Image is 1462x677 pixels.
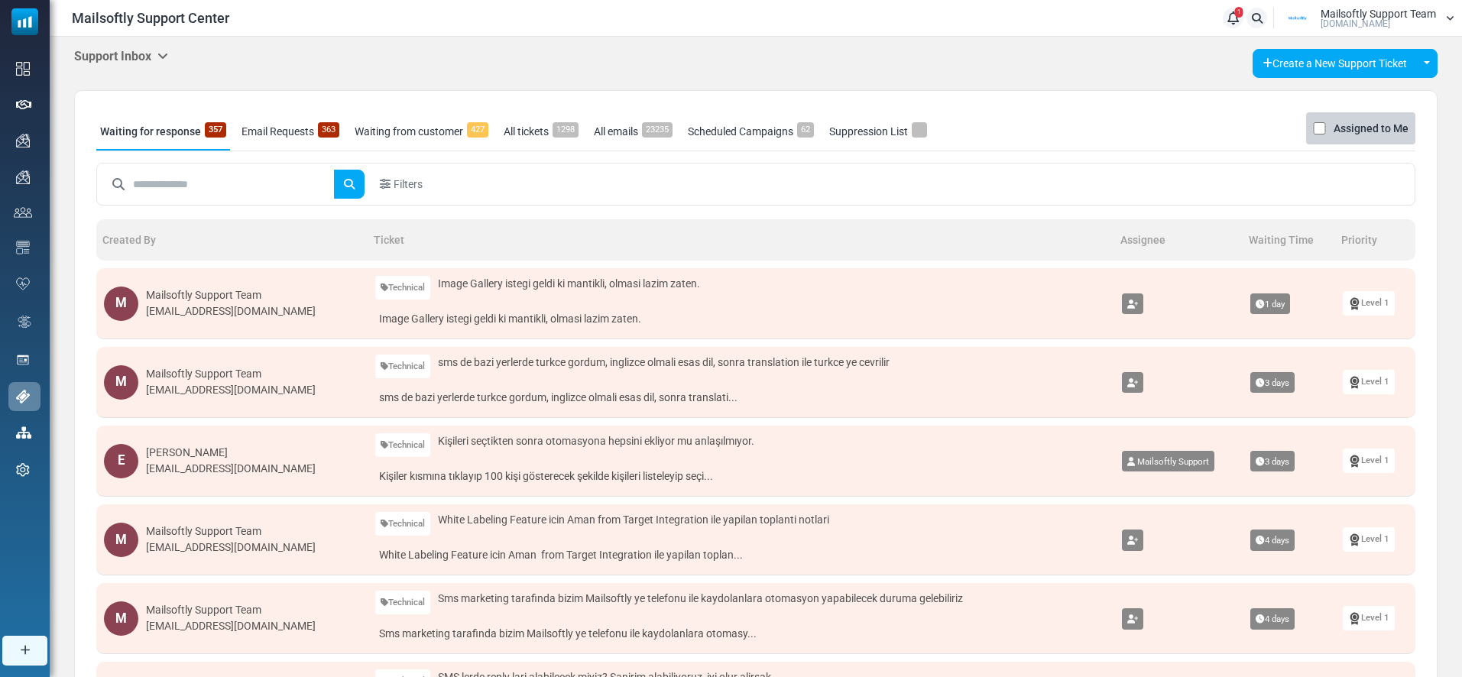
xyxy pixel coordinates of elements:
div: Mailsoftly Support Team [146,523,316,539]
a: Suppression List [825,112,931,151]
span: 1 day [1250,293,1290,315]
h5: Support Inbox [74,49,168,63]
img: landing_pages.svg [16,353,30,367]
a: Level 1 [1343,370,1395,394]
div: [EMAIL_ADDRESS][DOMAIN_NAME] [146,539,316,556]
a: Level 1 [1343,449,1395,472]
span: 1298 [553,122,579,138]
a: Waiting from customer427 [351,112,492,151]
span: Mailsoftly Support Team [1321,8,1436,19]
a: Level 1 [1343,291,1395,315]
img: campaigns-icon.png [16,170,30,184]
span: Filters [394,177,423,193]
span: White Labeling Feature icin Aman from Target Integration ile yapilan toplanti notlari [438,512,829,528]
a: Technical [375,512,430,536]
img: domain-health-icon.svg [16,277,30,290]
div: E [104,444,138,478]
span: 4 days [1250,530,1295,551]
span: 4 days [1250,608,1295,630]
span: Kişileri seçtikten sonra otomasyona hepsini ekliyor mu anlaşılmıyor. [438,433,754,449]
span: 23235 [642,122,673,138]
th: Ticket [368,219,1114,261]
img: campaigns-icon.png [16,134,30,147]
img: dashboard-icon.svg [16,62,30,76]
a: All emails23235 [590,112,676,151]
img: settings-icon.svg [16,463,30,477]
a: Technical [375,591,430,614]
div: Mailsoftly Support Team [146,287,316,303]
span: 357 [205,122,226,138]
img: email-templates-icon.svg [16,241,30,254]
a: Waiting for response357 [96,112,230,151]
th: Waiting Time [1243,219,1335,261]
th: Created By [96,219,368,261]
a: Level 1 [1343,527,1395,551]
a: Kişiler kısmına tıklayıp 100 kişi gösterecek şekilde kişileri listeleyip seçi... [375,465,1107,488]
span: Mailsoftly Support [1137,456,1209,467]
a: Scheduled Campaigns62 [684,112,818,151]
a: sms de bazi yerlerde turkce gordum, inglizce olmali esas dil, sonra translati... [375,386,1107,410]
img: mailsoftly_icon_blue_white.svg [11,8,38,35]
a: All tickets1298 [500,112,582,151]
span: Mailsoftly Support Center [72,8,229,28]
div: M [104,365,138,400]
span: 363 [318,122,339,138]
span: 3 days [1250,451,1295,472]
div: M [104,523,138,557]
a: Sms marketing tarafinda bizim Mailsoftly ye telefonu ile kaydolanlara otomasy... [375,622,1107,646]
div: [EMAIL_ADDRESS][DOMAIN_NAME] [146,461,316,477]
a: Technical [375,355,430,378]
img: contacts-icon.svg [14,207,32,218]
th: Priority [1335,219,1415,261]
a: White Labeling Feature icin Aman from Target Integration ile yapilan toplan... [375,543,1107,567]
label: Assigned to Me [1334,119,1409,138]
div: Mailsoftly Support Team [146,602,316,618]
img: support-icon-active.svg [16,390,30,403]
span: [DOMAIN_NAME] [1321,19,1390,28]
div: M [104,601,138,636]
a: 1 [1223,8,1243,28]
a: Image Gallery istegi geldi ki mantikli, olmasi lazim zaten. [375,307,1107,331]
img: User Logo [1279,7,1317,30]
span: 62 [797,122,814,138]
img: workflow.svg [16,313,33,331]
div: M [104,287,138,321]
span: Sms marketing tarafinda bizim Mailsoftly ye telefonu ile kaydolanlara otomasyon yapabilecek durum... [438,591,963,607]
a: Email Requests363 [238,112,343,151]
div: [EMAIL_ADDRESS][DOMAIN_NAME] [146,382,316,398]
th: Assignee [1114,219,1243,261]
a: Create a New Support Ticket [1253,49,1417,78]
span: 3 days [1250,372,1295,394]
span: Image Gallery istegi geldi ki mantikli, olmasi lazim zaten. [438,276,700,292]
div: Mailsoftly Support Team [146,366,316,382]
div: [EMAIL_ADDRESS][DOMAIN_NAME] [146,618,316,634]
a: Mailsoftly Support [1122,451,1214,472]
span: 427 [467,122,488,138]
a: User Logo Mailsoftly Support Team [DOMAIN_NAME] [1279,7,1454,30]
a: Level 1 [1343,606,1395,630]
span: 1 [1235,7,1243,18]
a: Technical [375,276,430,300]
div: [PERSON_NAME] [146,445,316,461]
div: [EMAIL_ADDRESS][DOMAIN_NAME] [146,303,316,319]
span: sms de bazi yerlerde turkce gordum, inglizce olmali esas dil, sonra translation ile turkce ye cev... [438,355,890,371]
a: Technical [375,433,430,457]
